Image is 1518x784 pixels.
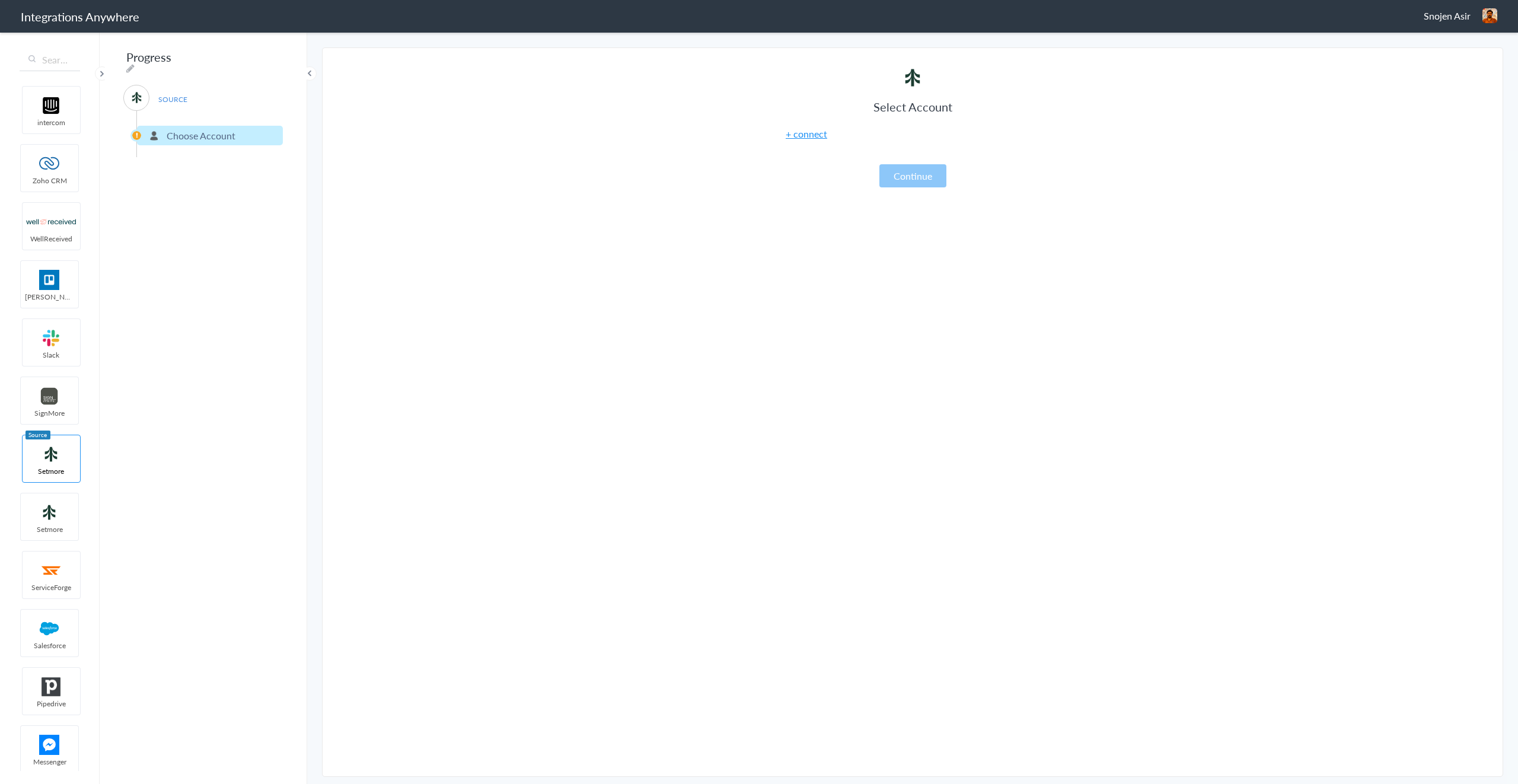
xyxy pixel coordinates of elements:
span: Salesforce [21,640,78,651]
span: intercom [23,117,80,128]
span: SOURCE [150,91,195,107]
img: setmoreNew.jpg [26,444,76,464]
span: Setmore [21,524,78,534]
h1: Integrations Anywhere [21,8,139,25]
img: signmore-logo.png [24,386,75,406]
span: Snojen Asir [1424,9,1471,23]
span: Pipedrive [23,699,80,709]
a: + connect [786,127,827,141]
p: Choose Account [167,129,235,142]
span: Setmore [23,466,80,476]
input: Search... [20,49,80,71]
img: setmoreNew.jpg [129,90,144,105]
span: [PERSON_NAME] [21,292,78,302]
img: salesforce-logo.svg [24,619,75,639]
span: Messenger [21,757,78,767]
img: intercom-logo.svg [26,95,76,116]
img: setmoreNew.jpg [901,66,924,90]
img: trello.png [24,270,75,290]
img: serviceforge-icon.png [26,560,76,581]
img: pipedrive.png [26,677,76,697]
span: SignMore [21,408,78,418]
span: ServiceForge [23,582,80,592]
img: slack-logo.svg [26,328,76,348]
h3: Select Account [764,98,1061,115]
img: wr-logo.svg [26,212,76,232]
img: setmoreNew.jpg [24,502,75,522]
span: WellReceived [23,234,80,244]
span: Zoho CRM [21,176,78,186]
img: zoho-logo.svg [24,154,75,174]
span: Slack [23,350,80,360]
img: anywhereapp-1724776578964.jpg [1482,8,1497,23]
button: Continue [879,164,946,187]
img: FBM.png [24,735,75,755]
